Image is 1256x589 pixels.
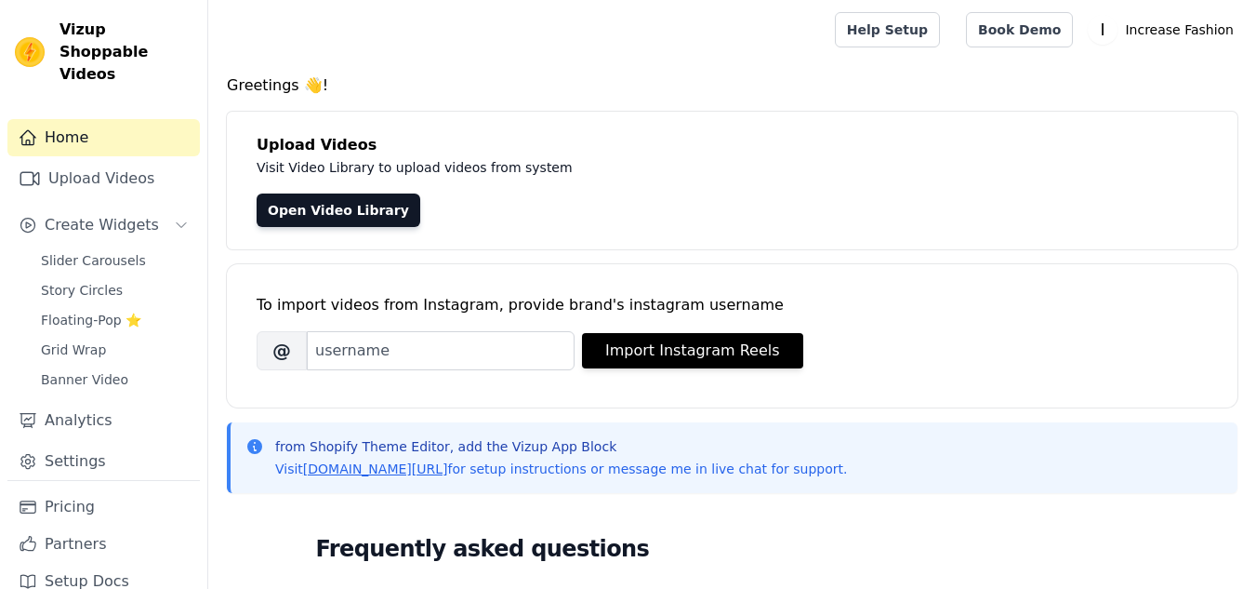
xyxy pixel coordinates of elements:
span: Slider Carousels [41,251,146,270]
a: Open Video Library [257,194,420,227]
text: I [1101,20,1105,39]
h2: Frequently asked questions [316,530,1149,568]
span: Grid Wrap [41,341,106,359]
a: Partners [7,526,200,563]
p: Visit Video Library to upload videos from system [257,156,1090,179]
a: Upload Videos [7,160,200,197]
h4: Greetings 👋! [227,74,1237,97]
span: Floating-Pop ⭐ [41,311,141,329]
a: Slider Carousels [30,248,200,274]
a: [DOMAIN_NAME][URL] [303,462,448,476]
img: Vizup [15,37,45,67]
p: Visit for setup instructions or message me in live chat for support. [275,460,847,478]
a: Settings [7,443,200,480]
a: Help Setup [835,12,940,47]
button: Create Widgets [7,207,200,244]
a: Floating-Pop ⭐ [30,307,200,333]
span: Story Circles [41,281,123,300]
span: @ [257,331,307,370]
a: Grid Wrap [30,337,200,363]
span: Create Widgets [45,214,159,236]
button: Import Instagram Reels [582,333,803,368]
a: Pricing [7,489,200,526]
p: from Shopify Theme Editor, add the Vizup App Block [275,437,847,456]
button: I Increase Fashion [1088,13,1241,47]
div: To import videos from Instagram, provide brand's instagram username [257,294,1208,316]
a: Book Demo [966,12,1073,47]
p: Increase Fashion [1117,13,1241,47]
a: Banner Video [30,367,200,393]
span: Vizup Shoppable Videos [59,19,192,86]
input: username [307,331,575,370]
a: Analytics [7,402,200,439]
h4: Upload Videos [257,134,1208,156]
span: Banner Video [41,370,128,389]
a: Story Circles [30,277,200,303]
a: Home [7,119,200,156]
